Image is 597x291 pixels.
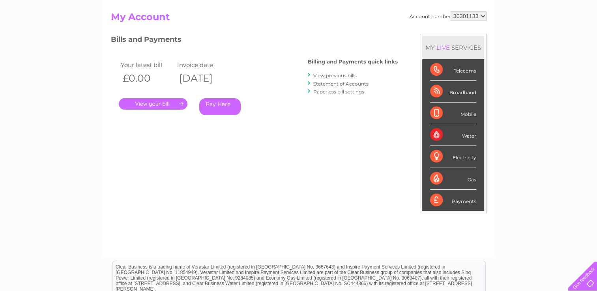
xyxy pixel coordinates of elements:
[435,44,451,51] div: LIVE
[111,34,398,48] h3: Bills and Payments
[500,34,524,39] a: Telecoms
[430,81,476,103] div: Broadband
[175,60,232,70] td: Invoice date
[112,4,485,38] div: Clear Business is a trading name of Verastar Limited (registered in [GEOGRAPHIC_DATA] No. 3667643...
[571,34,590,39] a: Log out
[458,34,473,39] a: Water
[430,124,476,146] div: Water
[545,34,564,39] a: Contact
[528,34,540,39] a: Blog
[313,81,369,87] a: Statement of Accounts
[199,98,241,115] a: Pay Here
[430,146,476,168] div: Electricity
[313,89,364,95] a: Paperless bill settings
[422,36,484,59] div: MY SERVICES
[430,168,476,190] div: Gas
[410,11,487,21] div: Account number
[430,103,476,124] div: Mobile
[478,34,495,39] a: Energy
[175,70,232,86] th: [DATE]
[119,98,187,110] a: .
[21,21,61,45] img: logo.png
[430,190,476,211] div: Payments
[308,59,398,65] h4: Billing and Payments quick links
[119,60,176,70] td: Your latest bill
[430,59,476,81] div: Telecoms
[313,73,357,78] a: View previous bills
[111,11,487,26] h2: My Account
[119,70,176,86] th: £0.00
[448,4,503,14] a: 0333 014 3131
